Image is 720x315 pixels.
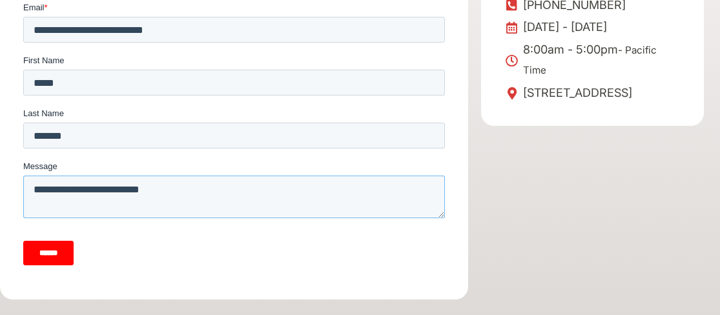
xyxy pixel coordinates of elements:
iframe: Form 0 [23,1,445,276]
span: [STREET_ADDRESS] [520,83,632,103]
span: [DATE] - [DATE] [520,17,607,37]
span: 8:00am - 5:00pm [520,40,681,80]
